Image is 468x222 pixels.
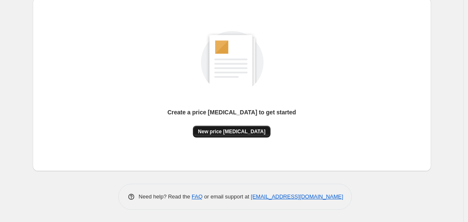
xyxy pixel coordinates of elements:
[193,126,270,137] button: New price [MEDICAL_DATA]
[198,128,265,135] span: New price [MEDICAL_DATA]
[139,193,192,200] span: Need help? Read the
[167,108,296,116] p: Create a price [MEDICAL_DATA] to get started
[192,193,203,200] a: FAQ
[203,193,251,200] span: or email support at
[251,193,343,200] a: [EMAIL_ADDRESS][DOMAIN_NAME]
